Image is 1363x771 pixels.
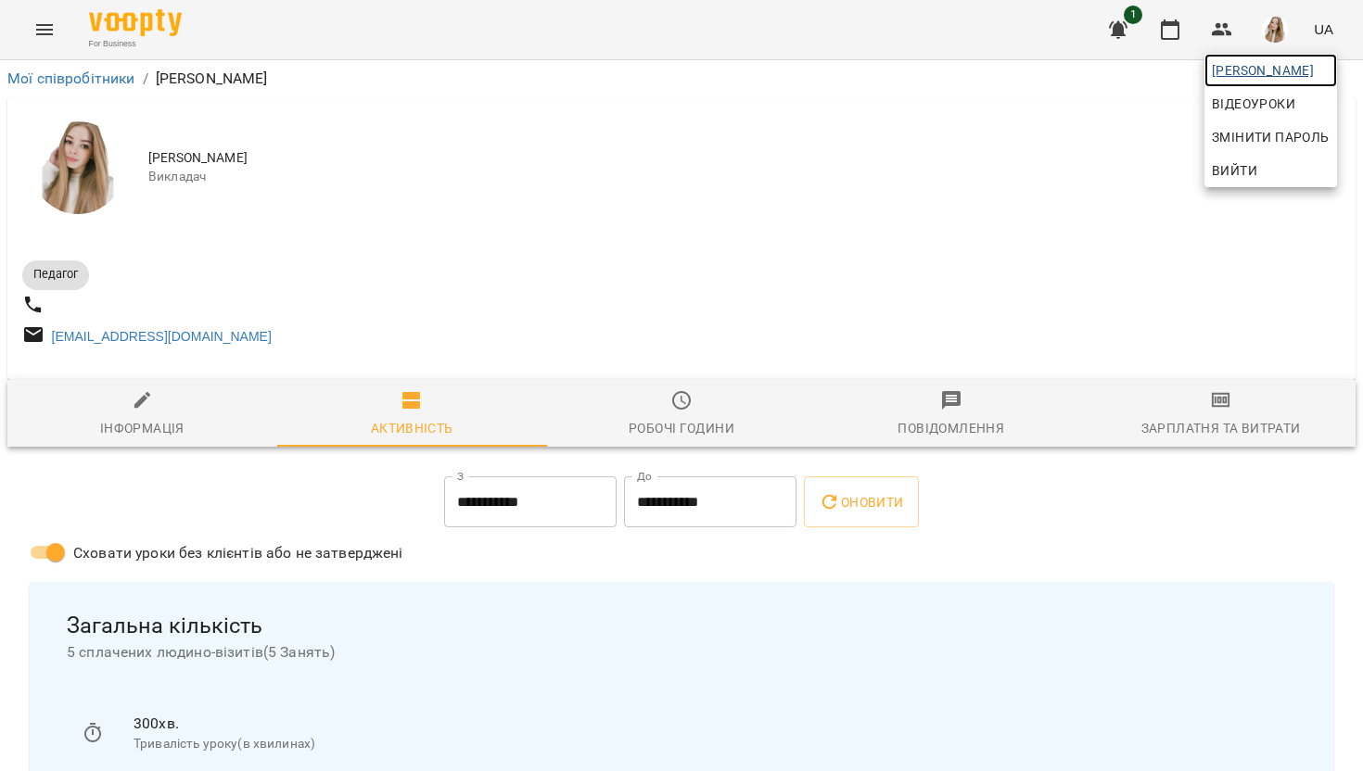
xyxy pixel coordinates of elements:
span: Відеоуроки [1212,93,1295,115]
span: Вийти [1212,159,1257,182]
button: Вийти [1204,154,1337,187]
a: [PERSON_NAME] [1204,54,1337,87]
span: Змінити пароль [1212,126,1330,148]
a: Відеоуроки [1204,87,1303,120]
a: Змінити пароль [1204,120,1337,154]
span: [PERSON_NAME] [1212,59,1330,82]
